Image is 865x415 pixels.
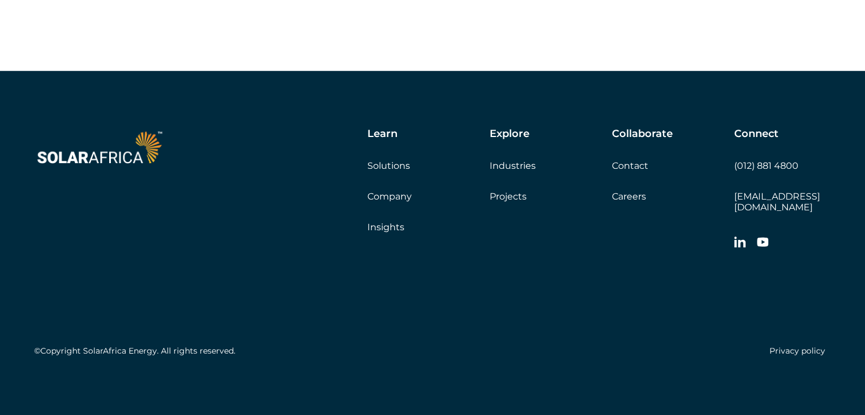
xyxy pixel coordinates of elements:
a: Contact [612,160,648,171]
a: Industries [490,160,536,171]
a: Privacy policy [769,346,825,356]
h5: Connect [734,128,779,140]
a: (012) 881 4800 [734,160,798,171]
a: Solutions [367,160,410,171]
a: Insights [367,222,404,233]
h5: ©Copyright SolarAfrica Energy. All rights reserved. [34,346,235,356]
a: [EMAIL_ADDRESS][DOMAIN_NAME] [734,191,820,213]
a: Company [367,191,412,202]
h5: Collaborate [612,128,673,140]
a: Careers [612,191,646,202]
h5: Learn [367,128,398,140]
a: Projects [490,191,527,202]
h5: Explore [490,128,529,140]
